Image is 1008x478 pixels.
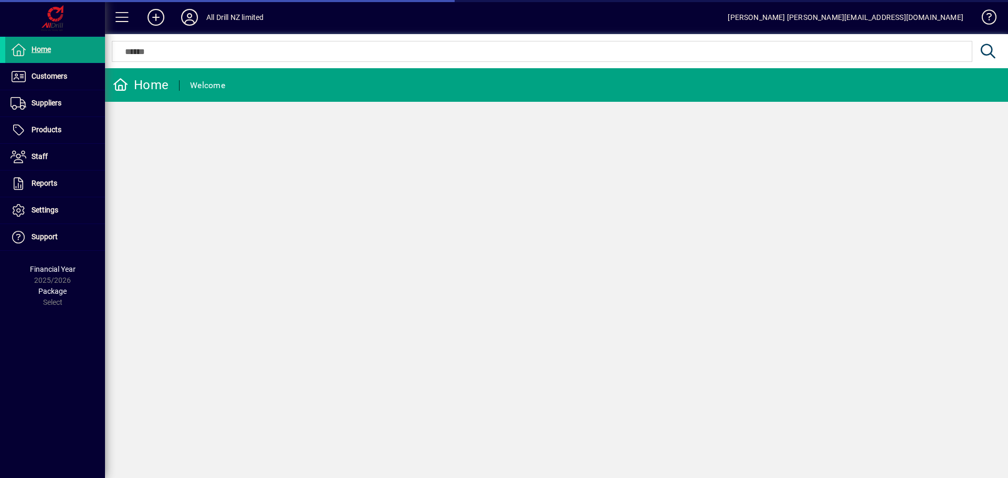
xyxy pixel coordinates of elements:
[5,171,105,197] a: Reports
[113,77,169,93] div: Home
[974,2,995,36] a: Knowledge Base
[31,99,61,107] span: Suppliers
[173,8,206,27] button: Profile
[30,265,76,273] span: Financial Year
[31,206,58,214] span: Settings
[31,179,57,187] span: Reports
[31,72,67,80] span: Customers
[190,77,225,94] div: Welcome
[31,125,61,134] span: Products
[139,8,173,27] button: Add
[206,9,264,26] div: All Drill NZ limited
[5,117,105,143] a: Products
[728,9,963,26] div: [PERSON_NAME] [PERSON_NAME][EMAIL_ADDRESS][DOMAIN_NAME]
[5,63,105,90] a: Customers
[31,152,48,161] span: Staff
[38,287,67,295] span: Package
[5,197,105,224] a: Settings
[5,90,105,116] a: Suppliers
[31,232,58,241] span: Support
[31,45,51,54] span: Home
[5,144,105,170] a: Staff
[5,224,105,250] a: Support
